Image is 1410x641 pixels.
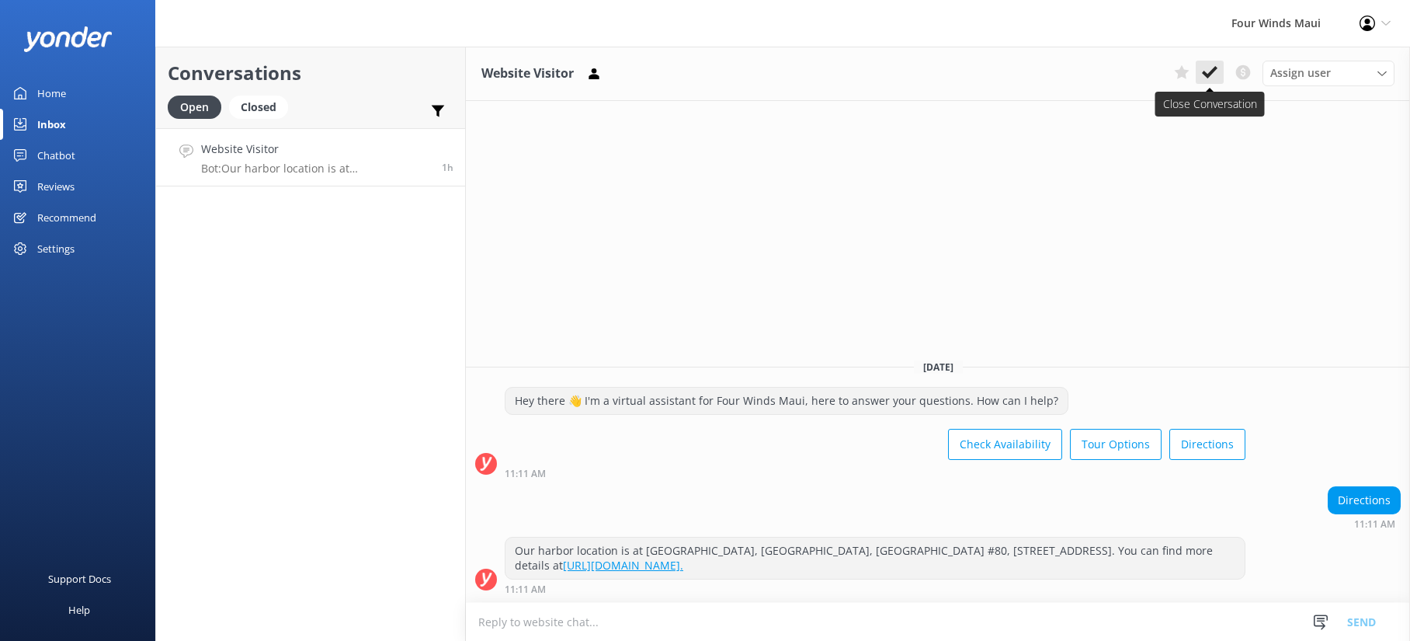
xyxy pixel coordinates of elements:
div: Home [37,78,66,109]
div: Recommend [37,202,96,233]
span: Assign user [1270,64,1331,82]
span: Oct 07 2025 11:11am (UTC -10:00) Pacific/Honolulu [442,161,453,174]
div: Help [68,594,90,625]
button: Directions [1169,429,1245,460]
a: Website VisitorBot:Our harbor location is at [GEOGRAPHIC_DATA], [GEOGRAPHIC_DATA], [GEOGRAPHIC_DA... [156,128,465,186]
h2: Conversations [168,58,453,88]
button: Tour Options [1070,429,1162,460]
div: Inbox [37,109,66,140]
div: Our harbor location is at [GEOGRAPHIC_DATA], [GEOGRAPHIC_DATA], [GEOGRAPHIC_DATA] #80, [STREET_AD... [505,538,1245,579]
div: Closed [229,96,288,119]
div: Oct 07 2025 11:11am (UTC -10:00) Pacific/Honolulu [1328,518,1401,529]
strong: 11:11 AM [1354,520,1395,529]
a: [URL][DOMAIN_NAME]. [563,558,683,573]
div: Oct 07 2025 11:11am (UTC -10:00) Pacific/Honolulu [505,468,1245,479]
div: Directions [1328,487,1400,514]
strong: 11:11 AM [505,469,546,479]
a: Closed [229,98,296,115]
div: Hey there 👋 I'm a virtual assistant for Four Winds Maui, here to answer your questions. How can I... [505,388,1068,414]
img: yonder-white-logo.png [23,26,113,52]
span: [DATE] [914,361,963,374]
div: Settings [37,233,75,264]
div: Oct 07 2025 11:11am (UTC -10:00) Pacific/Honolulu [505,584,1245,594]
strong: 11:11 AM [505,585,546,594]
h4: Website Visitor [201,141,430,158]
div: Assign User [1262,61,1394,85]
button: Check Availability [948,429,1062,460]
div: Support Docs [48,563,111,594]
div: Reviews [37,171,75,202]
div: Open [168,96,221,119]
div: Chatbot [37,140,75,171]
a: Open [168,98,229,115]
h3: Website Visitor [481,64,574,84]
p: Bot: Our harbor location is at [GEOGRAPHIC_DATA], [GEOGRAPHIC_DATA], [GEOGRAPHIC_DATA] #80, [STRE... [201,162,430,176]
